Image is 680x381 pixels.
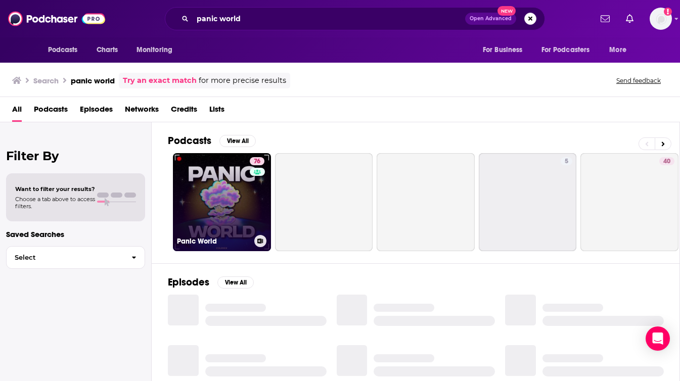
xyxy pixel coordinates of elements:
[165,7,545,30] div: Search podcasts, credits, & more...
[561,157,572,165] a: 5
[209,101,224,122] a: Lists
[565,157,568,167] span: 5
[137,43,172,57] span: Monitoring
[219,135,256,147] button: View All
[609,43,626,57] span: More
[71,76,115,85] h3: panic world
[602,40,639,60] button: open menu
[541,43,590,57] span: For Podcasters
[80,101,113,122] a: Episodes
[193,11,465,27] input: Search podcasts, credits, & more...
[168,134,256,147] a: PodcastsView All
[622,10,638,27] a: Show notifications dropdown
[199,75,286,86] span: for more precise results
[8,9,105,28] img: Podchaser - Follow, Share and Rate Podcasts
[129,40,186,60] button: open menu
[613,76,664,85] button: Send feedback
[34,101,68,122] a: Podcasts
[33,76,59,85] h3: Search
[168,134,211,147] h2: Podcasts
[15,185,95,193] span: Want to filter your results?
[217,276,254,289] button: View All
[597,10,614,27] a: Show notifications dropdown
[659,157,674,165] a: 40
[171,101,197,122] a: Credits
[6,149,145,163] h2: Filter By
[125,101,159,122] a: Networks
[97,43,118,57] span: Charts
[41,40,91,60] button: open menu
[664,8,672,16] svg: Add a profile image
[250,157,264,165] a: 76
[15,196,95,210] span: Choose a tab above to access filters.
[535,40,605,60] button: open menu
[663,157,670,167] span: 40
[12,101,22,122] a: All
[650,8,672,30] span: Logged in as jackiemayer
[7,254,123,261] span: Select
[580,153,678,251] a: 40
[476,40,535,60] button: open menu
[48,43,78,57] span: Podcasts
[479,153,577,251] a: 5
[168,276,254,289] a: EpisodesView All
[497,6,516,16] span: New
[177,237,250,246] h3: Panic World
[470,16,512,21] span: Open Advanced
[90,40,124,60] a: Charts
[646,326,670,351] div: Open Intercom Messenger
[168,276,209,289] h2: Episodes
[173,153,271,251] a: 76Panic World
[6,229,145,239] p: Saved Searches
[123,75,197,86] a: Try an exact match
[483,43,523,57] span: For Business
[650,8,672,30] img: User Profile
[254,157,260,167] span: 76
[465,13,516,25] button: Open AdvancedNew
[650,8,672,30] button: Show profile menu
[6,246,145,269] button: Select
